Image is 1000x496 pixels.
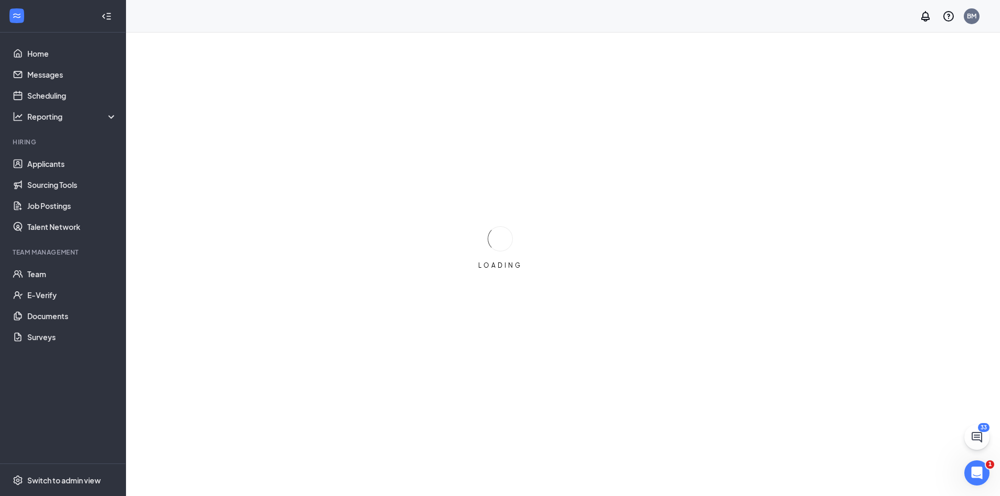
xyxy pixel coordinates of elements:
[27,64,117,85] a: Messages
[971,431,983,444] svg: ChatActive
[13,138,115,146] div: Hiring
[978,423,990,432] div: 33
[942,10,955,23] svg: QuestionInfo
[27,43,117,64] a: Home
[27,305,117,326] a: Documents
[27,216,117,237] a: Talent Network
[474,261,527,270] div: LOADING
[27,326,117,347] a: Surveys
[27,174,117,195] a: Sourcing Tools
[27,284,117,305] a: E-Verify
[27,475,101,486] div: Switch to admin view
[964,460,990,486] iframe: Intercom live chat
[964,425,990,450] button: ChatActive
[101,11,112,22] svg: Collapse
[27,153,117,174] a: Applicants
[13,475,23,486] svg: Settings
[919,10,932,23] svg: Notifications
[27,85,117,106] a: Scheduling
[13,248,115,257] div: Team Management
[12,10,22,21] svg: WorkstreamLogo
[27,195,117,216] a: Job Postings
[13,111,23,122] svg: Analysis
[967,12,976,20] div: BM
[27,263,117,284] a: Team
[27,111,118,122] div: Reporting
[986,460,994,469] span: 1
